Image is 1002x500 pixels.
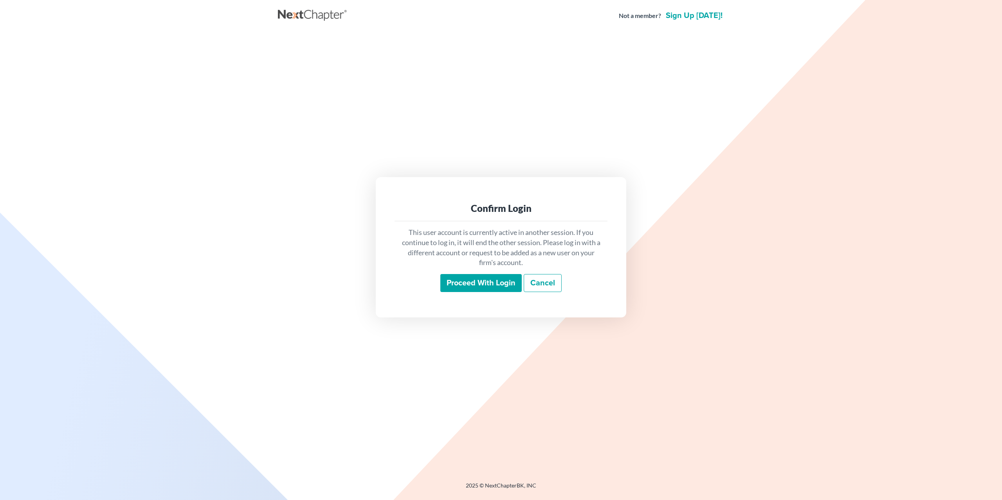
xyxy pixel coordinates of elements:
strong: Not a member? [619,11,661,20]
input: Proceed with login [440,274,522,292]
p: This user account is currently active in another session. If you continue to log in, it will end ... [401,228,601,268]
div: 2025 © NextChapterBK, INC [278,482,724,496]
a: Sign up [DATE]! [664,12,724,20]
div: Confirm Login [401,202,601,215]
a: Cancel [524,274,562,292]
